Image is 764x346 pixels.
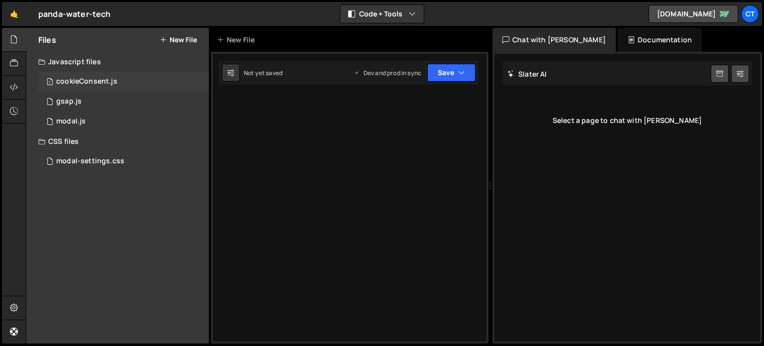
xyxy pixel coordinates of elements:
[160,36,197,44] button: New File
[507,69,547,79] h2: Slater AI
[217,35,259,45] div: New File
[38,34,56,45] h2: Files
[38,151,212,171] div: 11372/30884.css
[2,2,26,26] a: 🤙
[427,64,476,82] button: Save
[492,28,616,52] div: Chat with [PERSON_NAME]
[354,69,421,77] div: Dev and prod in sync
[741,5,759,23] a: Ct
[38,92,212,112] div: 11372/26744.js
[56,77,117,86] div: cookieConsent.js
[38,8,111,20] div: panda-water-tech
[340,5,424,23] button: Code + Tools
[38,72,212,92] div: 11372/38957.js
[47,79,53,87] span: 1
[26,52,209,72] div: Javascript files
[56,97,82,106] div: gsap.js
[649,5,738,23] a: [DOMAIN_NAME]
[56,157,124,166] div: modal-settings.css
[56,117,86,126] div: modal.js
[26,131,209,151] div: CSS files
[244,69,283,77] div: Not yet saved
[38,112,212,131] div: 11372/30883.js
[618,28,702,52] div: Documentation
[502,101,752,140] div: Select a page to chat with [PERSON_NAME]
